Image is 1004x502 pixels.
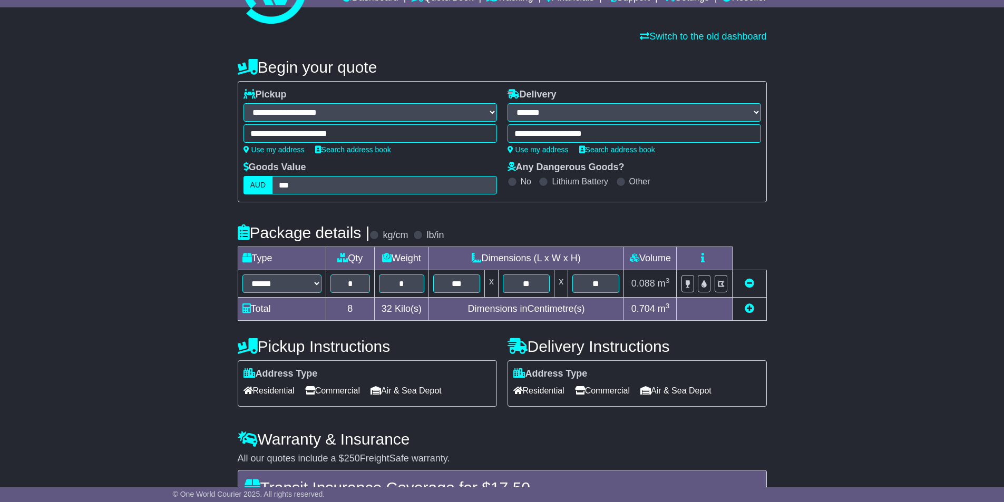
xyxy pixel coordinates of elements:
span: 32 [382,303,392,314]
span: 17.50 [491,479,530,496]
label: No [521,176,531,186]
td: Dimensions (L x W x H) [428,247,624,270]
span: 250 [344,453,360,464]
label: Any Dangerous Goods? [508,162,625,173]
label: Address Type [513,368,588,380]
td: Volume [624,247,677,270]
label: Address Type [243,368,318,380]
a: Switch to the old dashboard [640,31,766,42]
span: m [658,303,670,314]
td: Kilo(s) [375,298,429,321]
td: Qty [326,247,375,270]
span: Air & Sea Depot [371,382,442,399]
td: x [554,270,568,298]
a: Search address book [315,145,391,154]
td: x [484,270,498,298]
span: © One World Courier 2025. All rights reserved. [173,490,325,498]
label: Lithium Battery [552,176,608,186]
a: Add new item [745,303,754,314]
a: Remove this item [745,278,754,289]
span: Air & Sea Depot [640,382,711,399]
label: Other [629,176,650,186]
span: Commercial [305,382,360,399]
div: All our quotes include a $ FreightSafe warranty. [238,453,767,465]
label: AUD [243,176,273,194]
h4: Package details | [238,224,370,241]
span: Commercial [575,382,630,399]
span: Residential [243,382,295,399]
td: Type [238,247,326,270]
label: Pickup [243,89,287,101]
span: 0.088 [631,278,655,289]
h4: Transit Insurance Coverage for $ [245,479,760,496]
label: Goods Value [243,162,306,173]
label: kg/cm [383,230,408,241]
label: lb/in [426,230,444,241]
td: Total [238,298,326,321]
h4: Delivery Instructions [508,338,767,355]
a: Use my address [508,145,569,154]
sup: 3 [666,302,670,310]
h4: Warranty & Insurance [238,430,767,448]
a: Use my address [243,145,305,154]
h4: Pickup Instructions [238,338,497,355]
label: Delivery [508,89,557,101]
td: 8 [326,298,375,321]
td: Dimensions in Centimetre(s) [428,298,624,321]
span: Residential [513,382,564,399]
h4: Begin your quote [238,58,767,76]
span: 0.704 [631,303,655,314]
span: m [658,278,670,289]
td: Weight [375,247,429,270]
sup: 3 [666,277,670,284]
a: Search address book [579,145,655,154]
